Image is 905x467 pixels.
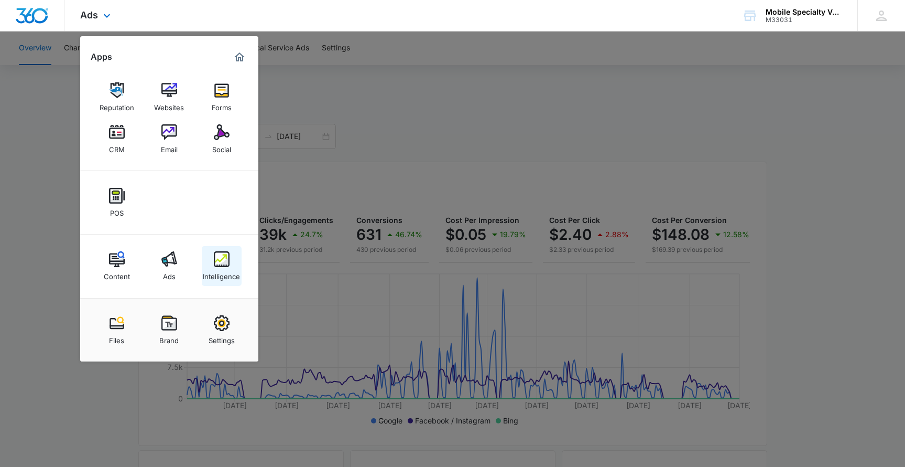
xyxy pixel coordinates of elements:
[104,267,130,281] div: Content
[202,246,242,286] a: Intelligence
[97,310,137,350] a: Files
[91,52,112,62] h2: Apps
[202,310,242,350] a: Settings
[97,246,137,286] a: Content
[202,119,242,159] a: Social
[212,98,232,112] div: Forms
[209,331,235,345] div: Settings
[97,183,137,222] a: POS
[154,98,184,112] div: Websites
[109,140,125,154] div: CRM
[100,98,134,112] div: Reputation
[149,246,189,286] a: Ads
[109,331,124,345] div: Files
[212,140,231,154] div: Social
[163,267,176,281] div: Ads
[159,331,179,345] div: Brand
[97,119,137,159] a: CRM
[231,49,248,66] a: Marketing 360® Dashboard
[80,9,98,20] span: Ads
[149,310,189,350] a: Brand
[766,8,842,16] div: account name
[149,77,189,117] a: Websites
[766,16,842,24] div: account id
[149,119,189,159] a: Email
[110,204,124,217] div: POS
[203,267,240,281] div: Intelligence
[161,140,178,154] div: Email
[97,77,137,117] a: Reputation
[202,77,242,117] a: Forms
